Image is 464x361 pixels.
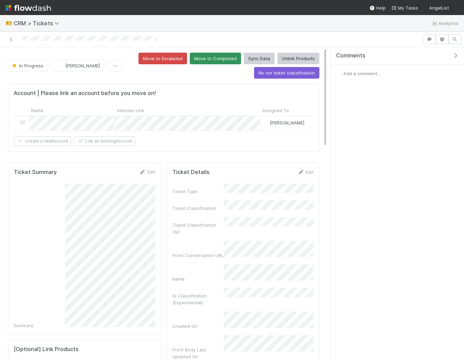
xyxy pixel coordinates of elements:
h5: [Optional] Link Products [14,346,79,353]
div: Summary [14,322,65,329]
h5: Account | Please link an account before you move on! [14,90,156,97]
button: Sync Data [244,53,275,64]
span: [PERSON_NAME] [270,120,304,125]
button: Unlink Products [277,53,319,64]
button: Move to Escalated [138,53,187,64]
img: avatar_18c010e4-930e-4480-823a-7726a265e9dd.png [452,5,459,12]
div: Created On [172,323,224,330]
button: Link an existingAccount [74,136,135,146]
img: avatar_18c010e4-930e-4480-823a-7726a265e9dd.png [336,70,343,77]
span: Vehicles Link [117,107,144,114]
span: Name [31,107,43,114]
span: 🎫 [5,20,12,26]
span: Assigned To [262,107,289,114]
img: logo-inverted-e16ddd16eac7371096b0.svg [5,2,51,14]
a: Edit [139,169,155,175]
div: Help [369,4,386,11]
div: Ticket Classification [172,205,224,212]
button: Re run ticket classification [254,67,319,79]
div: Ticket Classification (AI) [172,222,224,235]
div: AI Classification (Experimental) [172,292,224,306]
a: Analytics [432,19,459,27]
div: Front Body Last Updated On [172,346,224,360]
div: Name [172,276,224,282]
span: CRM > Tickets [14,20,63,27]
span: [PERSON_NAME] [65,63,100,68]
span: AngelList [429,5,449,11]
button: Move to Completed [190,53,241,64]
span: Add a comment... [343,71,380,76]
div: [PERSON_NAME] [263,119,304,126]
h5: Ticket Details [172,169,210,176]
button: Create a newAccount [14,136,71,146]
span: Comments [336,52,366,59]
a: Edit [297,169,314,175]
h5: Ticket Summary [14,169,57,176]
div: Front Conversation URL [172,252,224,259]
div: Ticket Type [172,188,224,195]
img: avatar_18c010e4-930e-4480-823a-7726a265e9dd.png [56,62,63,69]
button: In Progress [8,60,48,71]
span: In Progress [11,63,43,68]
a: My Tasks [391,4,418,11]
span: My Tasks [391,5,418,11]
button: [PERSON_NAME] [51,60,104,71]
img: avatar_6cb813a7-f212-4ca3-9382-463c76e0b247.png [263,120,269,125]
